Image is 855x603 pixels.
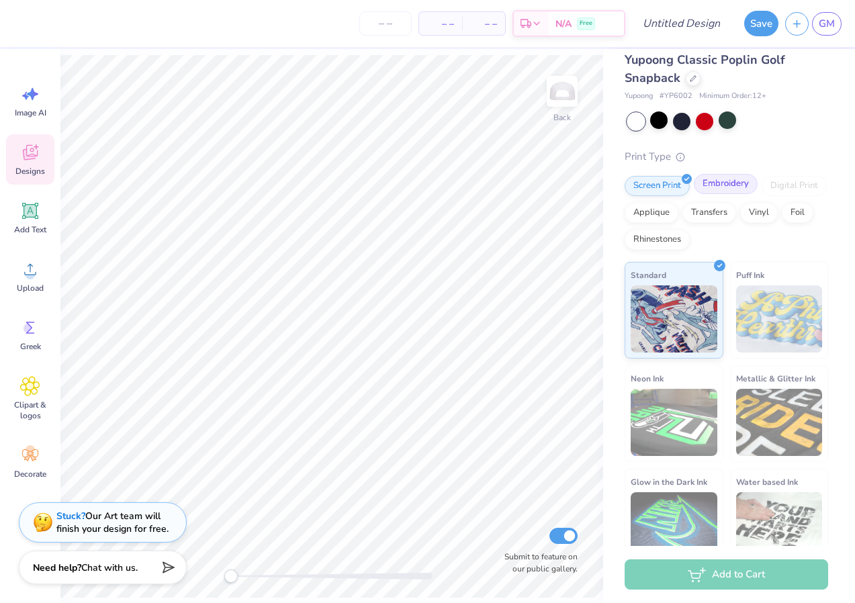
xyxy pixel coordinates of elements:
span: Metallic & Glitter Ink [736,371,815,385]
span: Decorate [14,469,46,479]
span: GM [819,16,835,32]
span: # YP6002 [660,91,692,102]
input: Untitled Design [632,10,731,37]
span: Minimum Order: 12 + [699,91,766,102]
span: N/A [555,17,572,31]
strong: Stuck? [56,510,85,522]
span: Free [580,19,592,28]
img: Glow in the Dark Ink [631,492,717,559]
span: Glow in the Dark Ink [631,475,707,489]
div: Applique [625,203,678,223]
a: GM [812,12,842,36]
span: Upload [17,283,44,293]
div: Accessibility label [224,569,238,583]
span: – – [427,17,454,31]
div: Embroidery [694,174,758,194]
input: – – [359,11,412,36]
div: Foil [782,203,813,223]
img: Standard [631,285,717,353]
span: Puff Ink [736,268,764,282]
span: Image AI [15,107,46,118]
div: Our Art team will finish your design for free. [56,510,169,535]
div: Transfers [682,203,736,223]
img: Water based Ink [736,492,823,559]
div: Back [553,111,571,124]
span: Water based Ink [736,475,798,489]
span: Yupoong Classic Poplin Golf Snapback [625,52,785,86]
img: Neon Ink [631,389,717,456]
img: Metallic & Glitter Ink [736,389,823,456]
button: Save [744,11,778,36]
div: Rhinestones [625,230,690,250]
div: Digital Print [762,176,827,196]
img: Puff Ink [736,285,823,353]
span: Designs [15,166,45,177]
strong: Need help? [33,561,81,574]
span: – – [470,17,497,31]
span: Add Text [14,224,46,235]
span: Standard [631,268,666,282]
span: Yupoong [625,91,653,102]
div: Screen Print [625,176,690,196]
span: Clipart & logos [8,400,52,421]
label: Submit to feature on our public gallery. [497,551,578,575]
div: Print Type [625,149,828,165]
div: Vinyl [740,203,778,223]
span: Neon Ink [631,371,664,385]
span: Chat with us. [81,561,138,574]
img: Back [549,78,576,105]
span: Greek [20,341,41,352]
